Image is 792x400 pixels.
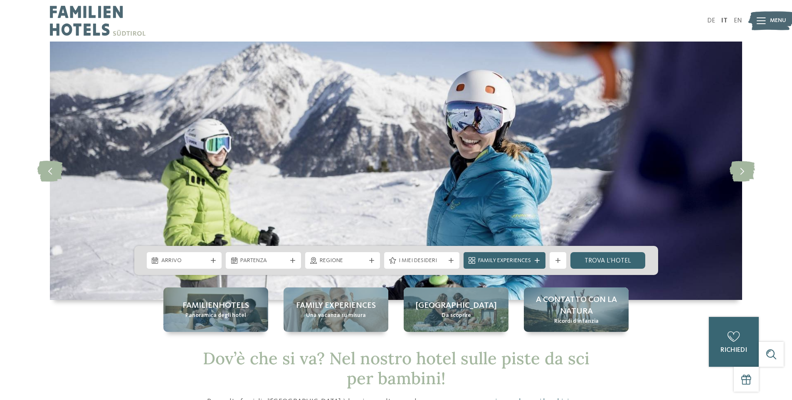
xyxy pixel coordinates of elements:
span: Family experiences [296,300,376,312]
span: Family Experiences [478,257,531,265]
a: Hotel sulle piste da sci per bambini: divertimento senza confini [GEOGRAPHIC_DATA] Da scoprire [404,287,508,332]
a: Hotel sulle piste da sci per bambini: divertimento senza confini Familienhotels Panoramica degli ... [163,287,268,332]
span: Dov’è che si va? Nel nostro hotel sulle piste da sci per bambini! [203,348,590,389]
a: EN [734,17,742,24]
span: Panoramica degli hotel [185,312,246,320]
a: Hotel sulle piste da sci per bambini: divertimento senza confini A contatto con la natura Ricordi... [524,287,629,332]
span: Familienhotels [183,300,249,312]
span: Regione [320,257,366,265]
a: richiedi [709,317,759,367]
a: Hotel sulle piste da sci per bambini: divertimento senza confini Family experiences Una vacanza s... [284,287,388,332]
a: IT [721,17,728,24]
a: trova l’hotel [570,252,646,269]
span: Menu [770,17,786,25]
span: I miei desideri [399,257,445,265]
span: Partenza [240,257,286,265]
span: Arrivo [161,257,207,265]
span: richiedi [720,347,747,353]
span: A contatto con la natura [532,294,620,317]
span: Da scoprire [442,312,471,320]
span: [GEOGRAPHIC_DATA] [416,300,497,312]
a: DE [707,17,715,24]
span: Una vacanza su misura [306,312,366,320]
span: Ricordi d’infanzia [554,317,599,326]
img: Hotel sulle piste da sci per bambini: divertimento senza confini [50,42,742,300]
